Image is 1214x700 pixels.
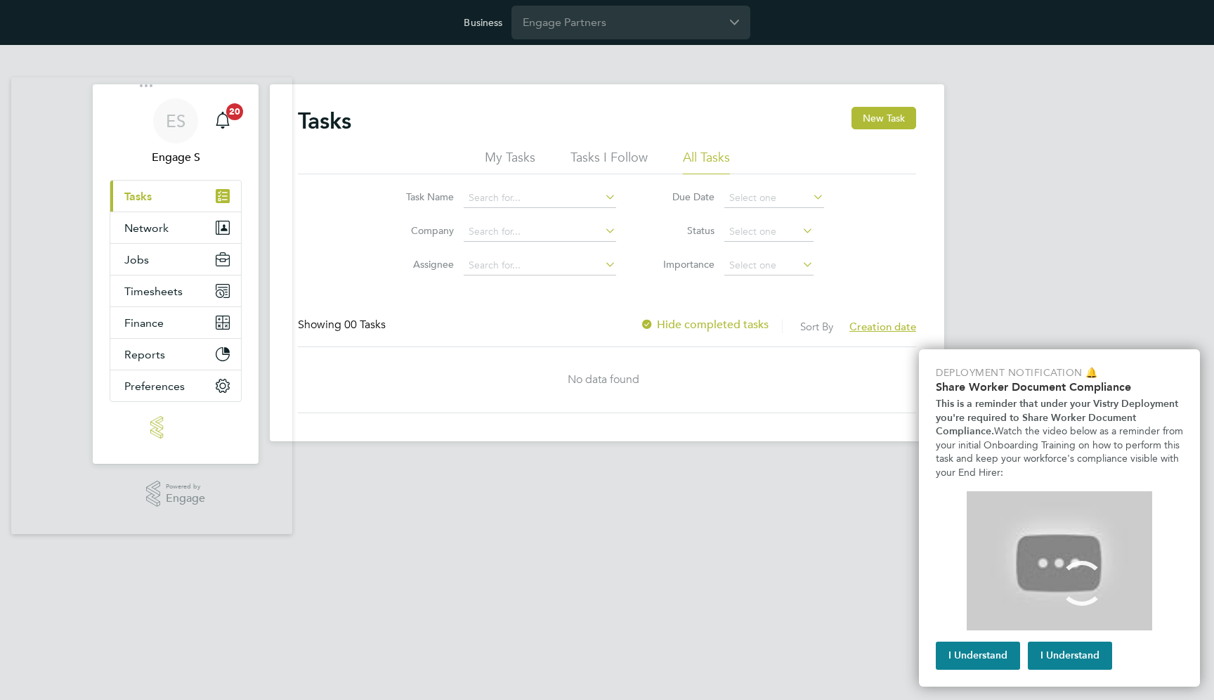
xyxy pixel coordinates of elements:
h2: Share Worker Document Compliance [936,380,1183,394]
div: Showing [298,318,389,332]
div: Platform Back Online [919,349,1200,687]
label: Importance [651,258,714,271]
label: Hide completed tasks [640,318,769,332]
div: No data found [298,372,909,387]
input: Select one [724,256,814,276]
input: Search for... [464,188,616,208]
button: I Understand [1028,642,1112,670]
p: Deployment Notification 🔔 [936,366,1183,380]
strong: This is a reminder that under your Vistry Deployment you're required to Share Worker Document Com... [936,398,1181,437]
input: Select one [724,222,814,242]
span: 00 Tasks [344,318,386,332]
iframe: Managing & Automating Global Compliance Documents for Workers [936,491,1183,630]
li: My Tasks [485,149,535,174]
button: I Understand [936,642,1020,670]
span: Creation date [849,320,916,333]
span: Watch the video below as a reminder from your initial Onboarding Training on how to perform this ... [936,425,1186,479]
input: Search for... [464,222,616,242]
li: All Tasks [683,149,730,174]
h2: Tasks [298,107,351,135]
label: Status [651,224,714,237]
label: Assignee [391,258,454,271]
label: Sort By [800,320,833,333]
button: New Task [851,107,916,129]
input: Search for... [464,256,616,276]
label: Task Name [391,190,454,203]
label: Company [391,224,454,237]
label: Due Date [651,190,714,203]
input: Select one [724,188,824,208]
li: Tasks I Follow [570,149,648,174]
